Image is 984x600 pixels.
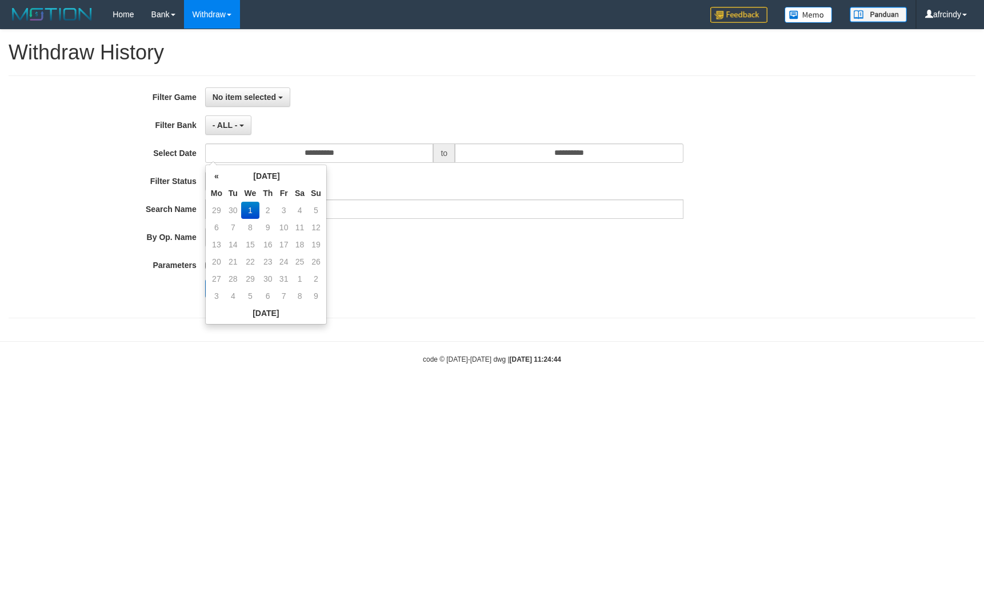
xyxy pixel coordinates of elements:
[241,270,260,287] td: 29
[259,270,276,287] td: 30
[291,270,308,287] td: 1
[208,185,225,202] th: Mo
[423,355,561,363] small: code © [DATE]-[DATE] dwg |
[710,7,767,23] img: Feedback.jpg
[308,287,324,305] td: 9
[225,253,241,270] td: 21
[510,355,561,363] strong: [DATE] 11:24:44
[241,287,260,305] td: 5
[208,219,225,236] td: 6
[308,219,324,236] td: 12
[241,253,260,270] td: 22
[208,305,324,322] th: [DATE]
[225,236,241,253] td: 14
[276,236,291,253] td: 17
[208,236,225,253] td: 13
[276,270,291,287] td: 31
[225,202,241,219] td: 30
[259,185,276,202] th: Th
[291,202,308,219] td: 4
[225,270,241,287] td: 28
[276,185,291,202] th: Fr
[276,219,291,236] td: 10
[213,93,276,102] span: No item selected
[276,253,291,270] td: 24
[241,236,260,253] td: 15
[259,202,276,219] td: 2
[241,202,260,219] td: 1
[225,185,241,202] th: Tu
[208,167,225,185] th: «
[259,253,276,270] td: 23
[208,253,225,270] td: 20
[241,185,260,202] th: We
[225,287,241,305] td: 4
[308,185,324,202] th: Su
[308,270,324,287] td: 2
[291,219,308,236] td: 11
[259,287,276,305] td: 6
[259,236,276,253] td: 16
[308,202,324,219] td: 5
[225,219,241,236] td: 7
[850,7,907,22] img: panduan.png
[241,219,260,236] td: 8
[213,121,238,130] span: - ALL -
[205,115,251,135] button: - ALL -
[276,287,291,305] td: 7
[208,270,225,287] td: 27
[291,253,308,270] td: 25
[308,253,324,270] td: 26
[785,7,833,23] img: Button%20Memo.svg
[308,236,324,253] td: 19
[291,185,308,202] th: Sa
[208,287,225,305] td: 3
[291,236,308,253] td: 18
[433,143,455,163] span: to
[9,6,95,23] img: MOTION_logo.png
[225,167,308,185] th: [DATE]
[205,87,290,107] button: No item selected
[276,202,291,219] td: 3
[9,41,975,64] h1: Withdraw History
[259,219,276,236] td: 9
[208,202,225,219] td: 29
[291,287,308,305] td: 8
